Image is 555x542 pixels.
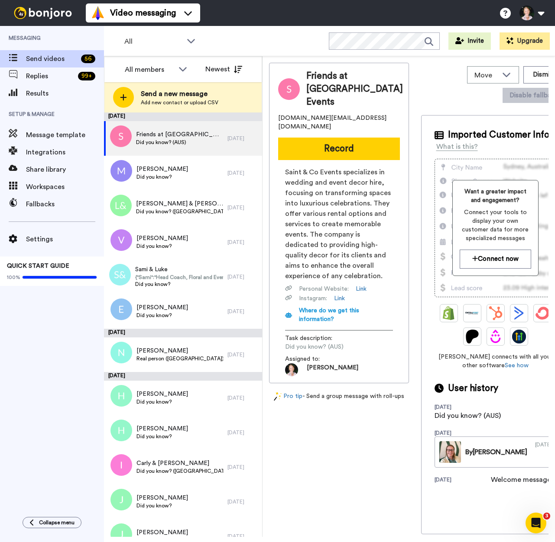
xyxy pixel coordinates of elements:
span: Friends at [GEOGRAPHIC_DATA] Events [136,130,223,139]
img: m.png [110,160,132,182]
img: Shopify [442,306,456,320]
span: Did you know? [136,433,188,440]
div: [DATE] [227,533,258,540]
span: Did you know? (AUS) [285,343,367,351]
img: n.png [110,342,132,363]
img: e.png [110,298,132,320]
span: Real person ([GEOGRAPHIC_DATA]) [136,355,223,362]
span: Sami & Luke [135,265,223,274]
div: [DATE] [227,394,258,401]
span: Workspaces [26,182,104,192]
span: Want a greater impact and engagement? [460,187,531,205]
span: [PERSON_NAME] [136,346,223,355]
div: [DATE] [104,112,262,121]
img: bj-logo-header-white.svg [10,7,75,19]
button: Upgrade [500,32,550,50]
span: Send videos [26,54,78,64]
button: Invite [448,32,491,50]
div: Did you know? (AUS) [435,411,501,421]
img: h.png [110,420,132,441]
span: [PERSON_NAME] [136,390,188,398]
div: [DATE] [435,404,491,411]
img: l&.png [110,195,132,216]
span: Saint & Co Events specializes in wedding and event decor hire, focusing on transforming spaces in... [285,167,393,281]
span: 100% [7,274,20,281]
div: [DATE] [227,351,258,358]
iframe: Intercom live chat [526,513,546,533]
span: Where do we get this information? [299,308,359,322]
div: Welcome message [491,475,551,485]
span: Settings [26,234,104,244]
span: Carly & [PERSON_NAME] [136,459,223,468]
div: [DATE] [227,273,258,280]
img: s&.png [109,264,131,285]
span: Assigned to: [285,355,346,363]
div: [DATE] [227,308,258,315]
a: See how [505,362,529,369]
span: Did you know? ([GEOGRAPHIC_DATA]) [136,208,223,215]
span: Connect your tools to display your own customer data for more specialized messages [460,208,531,243]
button: Record [278,138,400,160]
span: {"Sami":"Head Coach, Floral and Event Designer","Luke":"Business and Logistical Lead"} [135,274,223,281]
div: [DATE] [227,170,258,176]
div: [DATE] [227,429,258,436]
span: Video messaging [110,7,176,19]
button: Collapse menu [23,517,81,528]
img: ActiveCampaign [512,306,526,320]
span: Message template [26,130,104,140]
div: [DATE] [435,430,491,436]
div: By [PERSON_NAME] [465,447,527,457]
span: Replies [26,71,75,81]
div: [DATE] [535,441,552,463]
span: [PERSON_NAME] & [PERSON_NAME] [136,199,223,208]
div: All members [125,64,174,75]
span: 3 [543,513,550,520]
img: v.png [110,229,132,251]
img: Patreon [465,330,479,343]
div: - Send a group message with roll-ups [269,392,409,401]
div: [DATE] [227,204,258,211]
img: s.png [110,125,132,147]
span: [PERSON_NAME] [136,494,188,502]
div: 56 [81,55,95,63]
span: [DOMAIN_NAME][EMAIL_ADDRESS][DOMAIN_NAME] [278,114,400,131]
span: Did you know? [136,398,188,405]
img: ConvertKit [536,306,549,320]
span: Imported Customer Info [448,128,549,141]
span: Task description : [285,334,346,343]
img: Hubspot [489,306,503,320]
button: Connect now [460,250,531,268]
img: Ontraport [465,306,479,320]
div: [DATE] [227,239,258,246]
div: [DATE] [104,329,262,337]
a: Pro tip [274,392,302,401]
img: h.png [110,385,132,407]
img: magic-wand.svg [274,392,282,401]
span: Collapse menu [39,519,75,526]
span: [PERSON_NAME] [136,165,188,173]
span: Did you know? ([GEOGRAPHIC_DATA]) [136,468,223,475]
span: QUICK START GUIDE [7,263,69,269]
span: Share library [26,164,104,175]
span: Did you know? [136,312,188,319]
div: [DATE] [227,464,258,471]
span: Results [26,88,104,99]
img: Image of Friends at Saint & Co Events [278,78,300,100]
span: User history [448,382,498,395]
span: Friends at [GEOGRAPHIC_DATA] Events [306,70,408,109]
span: Move [474,70,498,80]
button: Newest [199,61,249,78]
div: What is this? [436,141,478,152]
a: Link [334,294,345,303]
span: [PERSON_NAME] [136,234,188,243]
span: Did you know? [136,173,188,180]
span: All [124,36,182,47]
span: [PERSON_NAME] [136,303,188,312]
span: Integrations [26,147,104,157]
span: [PERSON_NAME] [307,363,358,376]
img: 53628dd7-fe23-4a11-b80f-fc91dfee804a-thumb.jpg [439,441,461,463]
div: [DATE] [104,372,262,381]
a: Link [356,285,367,293]
span: [PERSON_NAME] [136,424,188,433]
